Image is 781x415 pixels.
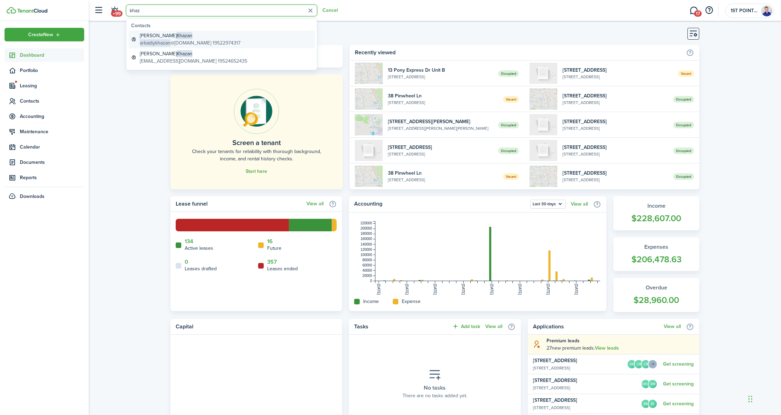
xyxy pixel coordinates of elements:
[388,74,493,80] widget-list-item-description: [STREET_ADDRESS]
[20,97,84,105] span: Contacts
[563,177,668,183] widget-list-item-description: [STREET_ADDRESS]
[529,63,557,84] img: A
[354,322,448,331] home-widget-title: Tasks
[563,144,668,151] widget-list-item-title: [STREET_ADDRESS]
[648,380,657,388] avatar-text: DM
[663,361,694,367] a: Get screening
[140,50,247,57] global-search-item-title: [PERSON_NAME]
[641,360,650,368] avatar-text: CB
[748,389,752,409] div: Drag
[651,359,658,369] button: Open menu
[673,173,694,180] span: Occupied
[306,201,324,207] a: View all
[176,322,333,331] home-widget-title: Capital
[761,5,772,16] img: 1ST POINT REALTY OF FL, INC
[403,392,467,399] placeholder-description: There are no tasks added yet.
[563,169,668,177] widget-list-item-title: [STREET_ADDRESS]
[563,151,668,157] widget-list-item-description: [STREET_ADDRESS]
[490,284,494,295] tspan: [DATE]
[402,298,421,305] home-widget-title: Expense
[620,202,692,210] widget-stats-title: Income
[533,377,624,384] widget-list-item-title: [STREET_ADDRESS]
[5,28,84,41] button: Open menu
[20,159,84,166] span: Documents
[678,70,694,77] span: Vacant
[355,63,383,84] img: 1
[533,397,624,404] widget-list-item-title: [STREET_ADDRESS]
[620,284,692,292] widget-stats-title: Overdue
[574,284,578,295] tspan: [DATE]
[354,200,527,209] home-widget-title: Accounting
[388,169,498,177] widget-list-item-title: 38 Pinwheel Ln
[405,284,409,295] tspan: [DATE]
[17,9,47,13] img: TenantCloud
[362,274,372,278] tspan: 20000
[185,265,217,272] home-widget-title: Leases drafted
[305,5,316,16] button: Clear search
[462,284,465,295] tspan: [DATE]
[673,122,694,128] span: Occupied
[28,32,53,37] span: Create New
[267,259,277,265] a: 357
[128,48,315,66] a: [PERSON_NAME]Khazan[EMAIL_ADDRESS][DOMAIN_NAME] 19524652435
[388,118,493,125] widget-list-item-title: [STREET_ADDRESS][PERSON_NAME]
[185,245,213,252] home-widget-title: Active leases
[620,212,692,225] widget-stats-count: $228,607.00
[20,174,84,181] span: Reports
[234,89,279,134] img: Online payments
[547,344,694,352] explanation-description: 27 new premium leads .
[20,143,84,151] span: Calendar
[20,82,84,89] span: Leasing
[703,5,715,16] button: Open resource center
[663,381,694,387] a: Get screening
[424,384,446,392] placeholder-title: No tasks
[533,340,541,348] i: soft
[529,166,557,187] img: 1
[433,284,437,295] tspan: [DATE]
[362,258,372,262] tspan: 80000
[7,7,16,14] img: TenantCloud
[563,92,668,99] widget-list-item-title: [STREET_ADDRESS]
[746,382,781,415] iframe: Chat Widget
[388,66,493,74] widget-list-item-title: 13 Pony Express Dr Unit B
[388,151,493,157] widget-list-item-description: [STREET_ADDRESS]
[355,48,683,57] home-widget-title: Recently viewed
[529,88,557,110] img: 1
[498,70,519,77] span: Occupied
[635,360,643,368] avatar-text: CB
[355,166,383,187] img: 1
[360,237,372,241] tspan: 160000
[628,360,636,368] avatar-text: DE
[20,128,84,135] span: Maintenance
[533,322,660,331] home-widget-title: Applications
[595,345,619,351] a: View leads
[360,221,372,225] tspan: 220000
[370,279,372,283] tspan: 0
[20,193,45,200] span: Downloads
[547,337,694,344] explanation-title: Premium leads
[140,57,247,65] global-search-item-description: [EMAIL_ADDRESS][DOMAIN_NAME] 19524652435
[177,32,192,39] span: Khazan
[563,74,673,80] widget-list-item-description: [STREET_ADDRESS]
[360,253,372,257] tspan: 100000
[363,298,379,305] home-widget-title: Income
[377,284,381,295] tspan: [DATE]
[498,147,519,154] span: Occupied
[388,92,498,99] widget-list-item-title: 38 Pinwheel Ln
[533,405,624,411] widget-list-item-description: [STREET_ADDRESS]
[563,118,668,125] widget-list-item-title: [STREET_ADDRESS]
[140,39,240,47] global-search-item-description: @[DOMAIN_NAME] 19522974317
[687,2,700,19] a: Messaging
[322,8,338,13] button: Cancel
[503,96,519,103] span: Vacant
[613,278,699,312] a: Overdue$28,960.00
[533,385,624,391] widget-list-item-description: [STREET_ADDRESS]
[246,169,267,174] a: Start here
[498,122,519,128] span: Occupied
[571,201,588,207] a: View all
[533,357,624,364] widget-list-item-title: [STREET_ADDRESS]
[648,400,657,408] avatar-text: BL
[362,269,372,272] tspan: 40000
[620,243,692,251] widget-stats-title: Expenses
